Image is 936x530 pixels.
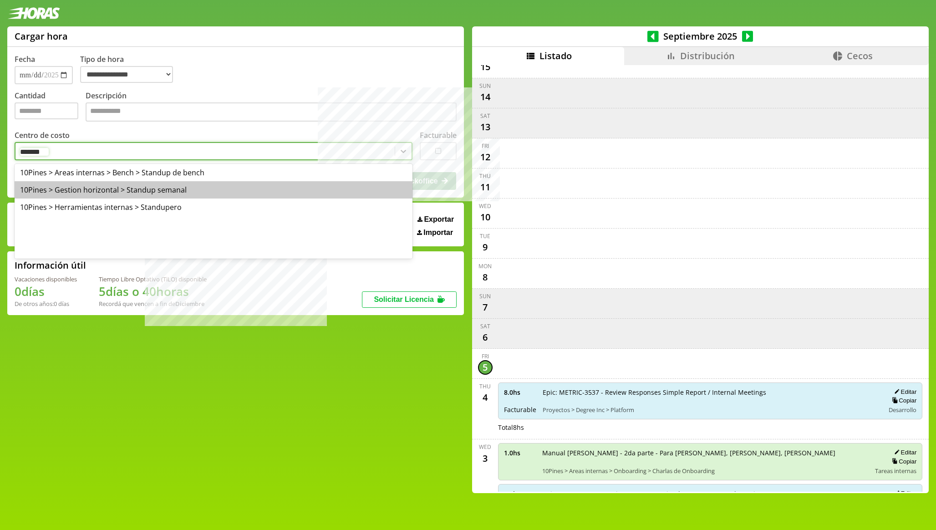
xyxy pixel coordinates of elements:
button: Solicitar Licencia [362,291,457,308]
label: Fecha [15,54,35,64]
h1: 5 días o 40 horas [99,283,207,300]
div: 12 [478,150,493,164]
div: Thu [479,382,491,390]
button: Editar [891,489,916,497]
span: Importar [423,229,453,237]
div: 3 [478,451,493,465]
div: Sat [480,322,490,330]
b: Diciembre [175,300,204,308]
div: 13 [478,120,493,134]
span: Tareas internas [875,467,916,475]
button: Copiar [889,397,916,404]
input: Cantidad [15,102,78,119]
span: Distribución [680,50,735,62]
div: Fri [482,352,489,360]
span: Exportar [424,215,454,224]
button: Editar [891,448,916,456]
span: Solicitar Licencia [374,296,434,303]
div: Tue [480,232,490,240]
div: 8 [478,270,493,285]
div: 11 [478,180,493,194]
span: Cecos [847,50,873,62]
div: 15 [478,60,493,74]
div: Sun [479,82,491,90]
span: Listado [539,50,572,62]
span: 8.0 hs [504,388,536,397]
h2: Información útil [15,259,86,271]
div: 6 [478,330,493,345]
span: 7.0 hs [504,489,536,498]
div: 10Pines > Areas internas > Bench > Standup de bench [15,164,412,181]
div: 9 [478,240,493,255]
div: Wed [479,202,491,210]
div: Recordá que vencen a fin de [99,300,207,308]
div: 7 [478,300,493,315]
div: Sat [480,112,490,120]
label: Facturable [420,130,457,140]
div: Wed [479,443,491,451]
div: 5 [478,360,493,375]
label: Descripción [86,91,457,124]
div: Tiempo Libre Optativo (TiLO) disponible [99,275,207,283]
span: Septiembre 2025 [659,30,742,42]
label: Cantidad [15,91,86,124]
span: 1.0 hs [504,448,536,457]
button: Exportar [415,215,457,224]
div: De otros años: 0 días [15,300,77,308]
span: Epic: METRIC-3537 - Review Responses Simple Report / Internal Meetings [543,489,879,498]
button: Editar [891,388,916,396]
label: Centro de costo [15,130,70,140]
div: scrollable content [472,65,929,492]
span: Desarrollo [889,406,916,414]
div: 10Pines > Herramientas internas > Standupero [15,199,412,216]
label: Tipo de hora [80,54,180,84]
div: Sun [479,292,491,300]
div: 14 [478,90,493,104]
select: Tipo de hora [80,66,173,83]
div: Fri [482,142,489,150]
img: logotipo [7,7,60,19]
h1: Cargar hora [15,30,68,42]
div: 4 [478,390,493,405]
span: Proyectos > Degree Inc > Platform [543,406,879,414]
div: Mon [478,262,492,270]
span: Epic: METRIC-3537 - Review Responses Simple Report / Internal Meetings [543,388,879,397]
div: 10 [478,210,493,224]
div: 10Pines > Gestion horizontal > Standup semanal [15,181,412,199]
span: Facturable [504,405,536,414]
div: Thu [479,172,491,180]
h1: 0 días [15,283,77,300]
button: Copiar [889,458,916,465]
span: Manual [PERSON_NAME] - 2da parte - Para [PERSON_NAME], [PERSON_NAME], [PERSON_NAME] [542,448,869,457]
div: Vacaciones disponibles [15,275,77,283]
span: 10Pines > Areas internas > Onboarding > Charlas de Onboarding [542,467,869,475]
textarea: Descripción [86,102,457,122]
div: Total 8 hs [498,423,923,432]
